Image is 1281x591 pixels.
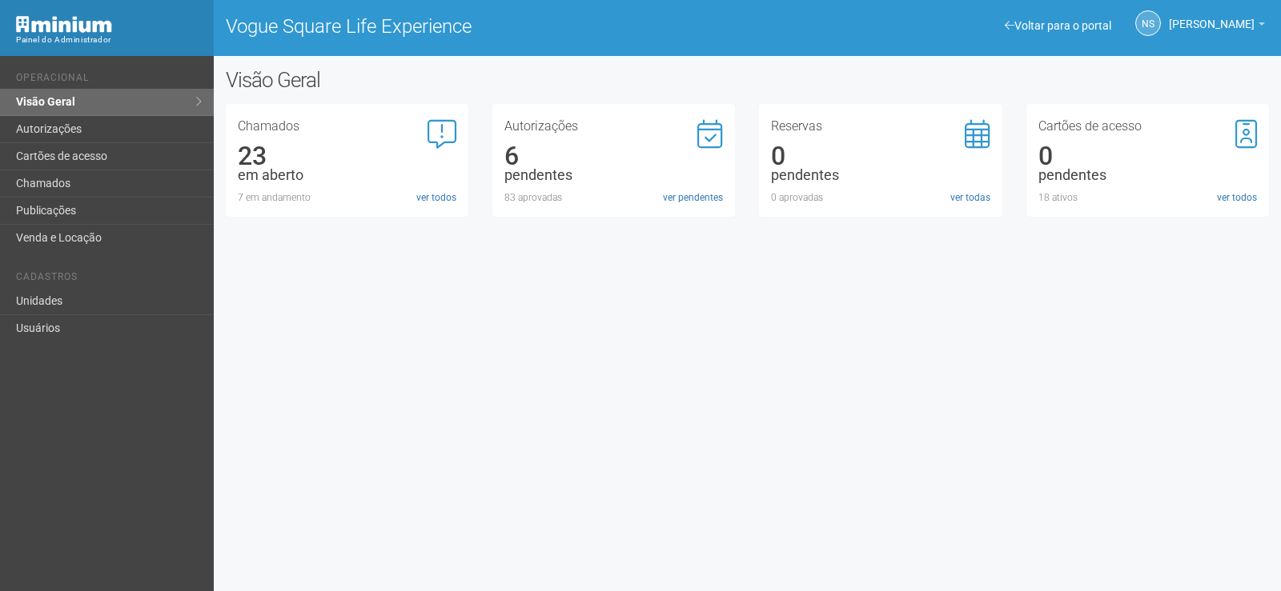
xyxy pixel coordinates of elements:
[1038,190,1257,205] div: 18 ativos
[238,149,456,163] div: 23
[238,120,456,133] h3: Chamados
[771,168,990,182] div: pendentes
[416,190,456,205] a: ver todos
[16,72,202,89] li: Operacional
[504,149,723,163] div: 6
[226,68,647,92] h2: Visão Geral
[16,16,112,33] img: Minium
[663,190,723,205] a: ver pendentes
[1005,19,1111,32] a: Voltar para o portal
[771,120,990,133] h3: Reservas
[504,168,723,182] div: pendentes
[16,271,202,288] li: Cadastros
[504,120,723,133] h3: Autorizações
[771,190,990,205] div: 0 aprovadas
[504,190,723,205] div: 83 aprovadas
[1169,2,1255,30] span: Nicolle Silva
[1038,168,1257,182] div: pendentes
[950,190,990,205] a: ver todas
[226,16,736,37] h1: Vogue Square Life Experience
[771,149,990,163] div: 0
[238,190,456,205] div: 7 em andamento
[1217,190,1257,205] a: ver todos
[16,33,202,47] div: Painel do Administrador
[1169,20,1265,33] a: [PERSON_NAME]
[238,168,456,182] div: em aberto
[1038,120,1257,133] h3: Cartões de acesso
[1135,10,1161,36] a: NS
[1038,149,1257,163] div: 0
